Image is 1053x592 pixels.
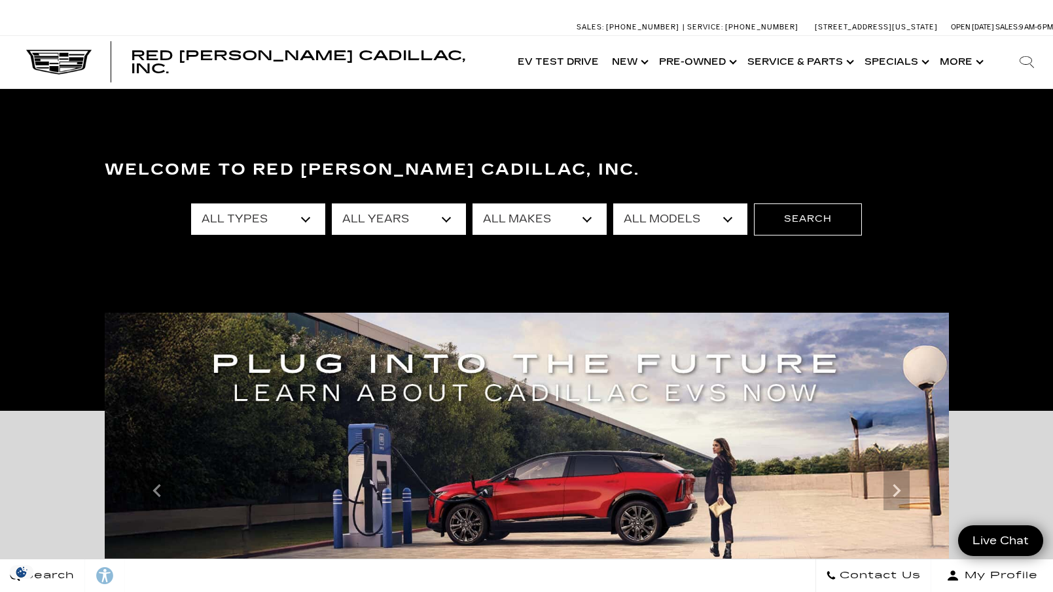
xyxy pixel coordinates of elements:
img: Opt-Out Icon [7,565,37,579]
span: Red [PERSON_NAME] Cadillac, Inc. [131,48,465,77]
span: Open [DATE] [951,23,994,31]
span: My Profile [959,566,1038,585]
button: Open user profile menu [931,559,1053,592]
a: Live Chat [958,525,1043,556]
a: Sales: [PHONE_NUMBER] [577,24,683,31]
span: Sales: [577,23,604,31]
a: Red [PERSON_NAME] Cadillac, Inc. [131,49,498,75]
select: Filter by model [613,203,747,235]
div: Next [883,471,910,510]
span: [PHONE_NUMBER] [606,23,679,31]
img: Cadillac Dark Logo with Cadillac White Text [26,50,92,75]
a: EV Test Drive [511,36,605,88]
a: Specials [858,36,933,88]
span: Service: [687,23,723,31]
button: Search [754,203,862,235]
a: Contact Us [815,559,931,592]
a: Service & Parts [741,36,858,88]
span: [PHONE_NUMBER] [725,23,798,31]
select: Filter by year [332,203,466,235]
a: Service: [PHONE_NUMBER] [683,24,802,31]
span: Contact Us [836,566,921,585]
a: New [605,36,652,88]
span: Sales: [995,23,1019,31]
a: Pre-Owned [652,36,741,88]
h3: Welcome to Red [PERSON_NAME] Cadillac, Inc. [105,157,949,183]
select: Filter by make [473,203,607,235]
select: Filter by type [191,203,325,235]
section: Click to Open Cookie Consent Modal [7,565,37,579]
div: Previous [144,471,170,510]
span: 9 AM-6 PM [1019,23,1053,31]
a: [STREET_ADDRESS][US_STATE] [815,23,938,31]
span: Live Chat [966,533,1035,548]
button: More [933,36,988,88]
span: Search [20,566,75,585]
